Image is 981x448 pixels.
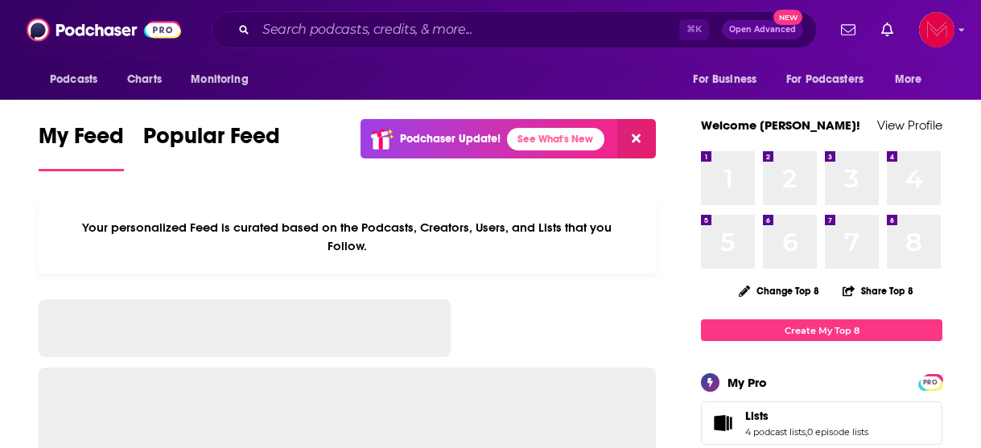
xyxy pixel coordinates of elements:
[895,68,922,91] span: More
[842,275,914,306] button: Share Top 8
[143,122,280,171] a: Popular Feed
[191,68,248,91] span: Monitoring
[701,319,942,341] a: Create My Top 8
[729,281,829,301] button: Change Top 8
[919,12,954,47] img: User Profile
[919,12,954,47] span: Logged in as Pamelamcclure
[877,117,942,133] a: View Profile
[707,412,739,434] a: Lists
[919,12,954,47] button: Show profile menu
[39,64,118,95] button: open menu
[745,409,868,423] a: Lists
[875,16,900,43] a: Show notifications dropdown
[807,426,868,438] a: 0 episode lists
[50,68,97,91] span: Podcasts
[117,64,171,95] a: Charts
[507,128,604,150] a: See What's New
[143,122,280,159] span: Popular Feed
[701,117,860,133] a: Welcome [PERSON_NAME]!
[776,64,887,95] button: open menu
[127,68,162,91] span: Charts
[722,20,803,39] button: Open AdvancedNew
[701,401,942,445] span: Lists
[212,11,817,48] div: Search podcasts, credits, & more...
[400,132,501,146] p: Podchaser Update!
[745,409,769,423] span: Lists
[728,375,767,390] div: My Pro
[693,68,756,91] span: For Business
[39,200,656,273] div: Your personalized Feed is curated based on the Podcasts, Creators, Users, and Lists that you Follow.
[921,376,940,388] a: PRO
[256,17,679,43] input: Search podcasts, credits, & more...
[682,64,777,95] button: open menu
[179,64,269,95] button: open menu
[806,426,807,438] span: ,
[773,10,802,25] span: New
[835,16,862,43] a: Show notifications dropdown
[745,426,806,438] a: 4 podcast lists
[786,68,864,91] span: For Podcasters
[39,122,124,171] a: My Feed
[39,122,124,159] span: My Feed
[884,64,942,95] button: open menu
[679,19,709,40] span: ⌘ K
[729,26,796,34] span: Open Advanced
[921,376,940,388] span: PRO
[27,14,181,45] img: Podchaser - Follow, Share and Rate Podcasts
